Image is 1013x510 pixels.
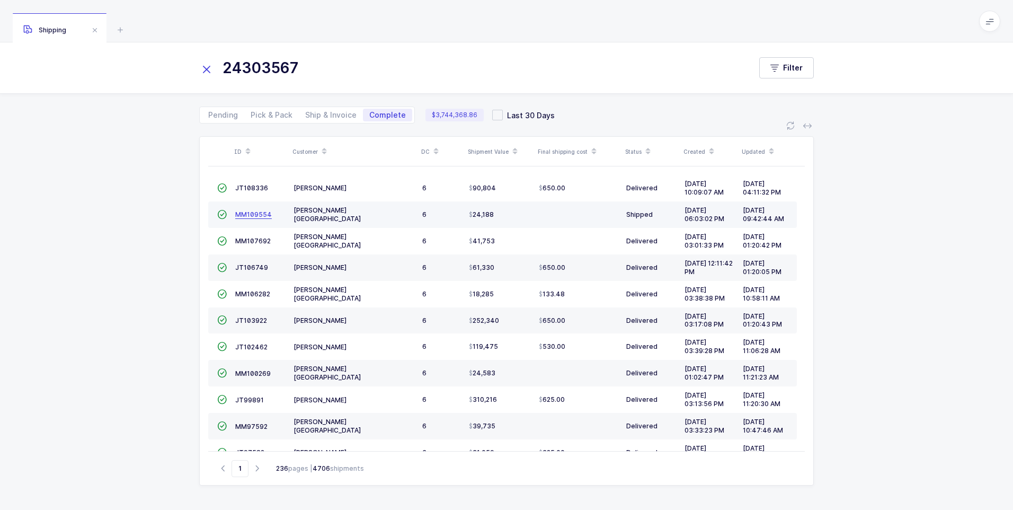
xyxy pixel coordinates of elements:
[539,342,565,351] span: 530.00
[217,422,227,430] span: 
[626,237,676,245] div: Delivered
[235,184,268,192] span: JT108336
[626,184,676,192] div: Delivered
[422,422,426,430] span: 6
[234,143,286,161] div: ID
[294,449,346,456] span: [PERSON_NAME]
[292,143,415,161] div: Customer
[294,418,361,434] span: [PERSON_NAME] [GEOGRAPHIC_DATA]
[743,391,780,408] span: [DATE] 11:20:30 AM
[743,259,781,276] span: [DATE] 01:20:05 PM
[235,210,272,218] span: MM109554
[539,316,565,325] span: 650.00
[217,237,227,245] span: 
[217,342,227,350] span: 
[626,342,676,351] div: Delivered
[539,290,565,298] span: 133.48
[235,316,267,324] span: JT103922
[276,464,364,473] div: pages | shipments
[503,110,555,120] span: Last 30 Days
[626,422,676,430] div: Delivered
[685,259,733,276] span: [DATE] 12:11:42 PM
[683,143,735,161] div: Created
[626,395,676,404] div: Delivered
[199,55,738,81] input: Search for Shipments...
[626,369,676,377] div: Delivered
[294,184,346,192] span: [PERSON_NAME]
[294,343,346,351] span: [PERSON_NAME]
[235,370,271,377] span: MM100269
[235,263,268,271] span: JT106749
[422,395,426,403] span: 6
[422,316,426,324] span: 6
[276,464,288,472] b: 236
[422,290,426,298] span: 6
[685,180,724,196] span: [DATE] 10:09:07 AM
[685,365,724,381] span: [DATE] 01:02:47 PM
[685,206,724,223] span: [DATE] 06:03:02 PM
[685,338,724,355] span: [DATE] 03:39:28 PM
[743,286,780,302] span: [DATE] 10:58:11 AM
[421,143,461,161] div: DC
[685,312,724,329] span: [DATE] 03:17:08 PM
[422,210,426,218] span: 6
[685,444,723,461] span: [DATE] 02:16:50 PM
[294,233,361,249] span: [PERSON_NAME] [GEOGRAPHIC_DATA]
[743,418,783,434] span: [DATE] 10:47:46 AM
[369,111,406,119] span: Complete
[685,286,725,302] span: [DATE] 03:38:38 PM
[251,111,292,119] span: Pick & Pack
[208,111,238,119] span: Pending
[469,422,495,430] span: 39,735
[743,180,781,196] span: [DATE] 04:11:32 PM
[23,26,66,34] span: Shipping
[685,391,724,408] span: [DATE] 03:13:56 PM
[469,395,497,404] span: 310,216
[538,143,619,161] div: Final shipping cost
[313,464,330,472] b: 4706
[469,263,494,272] span: 61,330
[217,395,227,403] span: 
[422,342,426,350] span: 6
[217,449,227,456] span: 
[469,184,496,192] span: 90,804
[539,184,565,192] span: 650.00
[422,369,426,377] span: 6
[783,63,803,73] span: Filter
[626,263,676,272] div: Delivered
[469,342,498,351] span: 119,475
[743,312,782,329] span: [DATE] 01:20:43 PM
[294,316,346,324] span: [PERSON_NAME]
[294,396,346,404] span: [PERSON_NAME]
[294,365,361,381] span: [PERSON_NAME] [GEOGRAPHIC_DATA]
[539,263,565,272] span: 650.00
[539,395,565,404] span: 625.00
[217,316,227,324] span: 
[235,396,264,404] span: JT99891
[743,206,784,223] span: [DATE] 09:42:44 AM
[422,184,426,192] span: 6
[743,338,780,355] span: [DATE] 11:06:28 AM
[469,290,494,298] span: 18,285
[469,449,494,457] span: 31,059
[425,109,484,121] span: $3,744,368.86
[759,57,814,78] button: Filter
[422,237,426,245] span: 6
[217,369,227,377] span: 
[626,210,676,219] div: Shipped
[469,369,495,377] span: 24,583
[685,418,724,434] span: [DATE] 03:33:23 PM
[626,316,676,325] div: Delivered
[217,290,227,298] span: 
[232,460,248,477] span: Go to
[539,449,565,457] span: 625.00
[626,449,676,457] div: Delivered
[469,210,494,219] span: 24,188
[625,143,677,161] div: Status
[305,111,357,119] span: Ship & Invoice
[235,290,270,298] span: MM106282
[468,143,531,161] div: Shipment Value
[294,206,361,223] span: [PERSON_NAME] [GEOGRAPHIC_DATA]
[217,184,227,192] span: 
[217,263,227,271] span: 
